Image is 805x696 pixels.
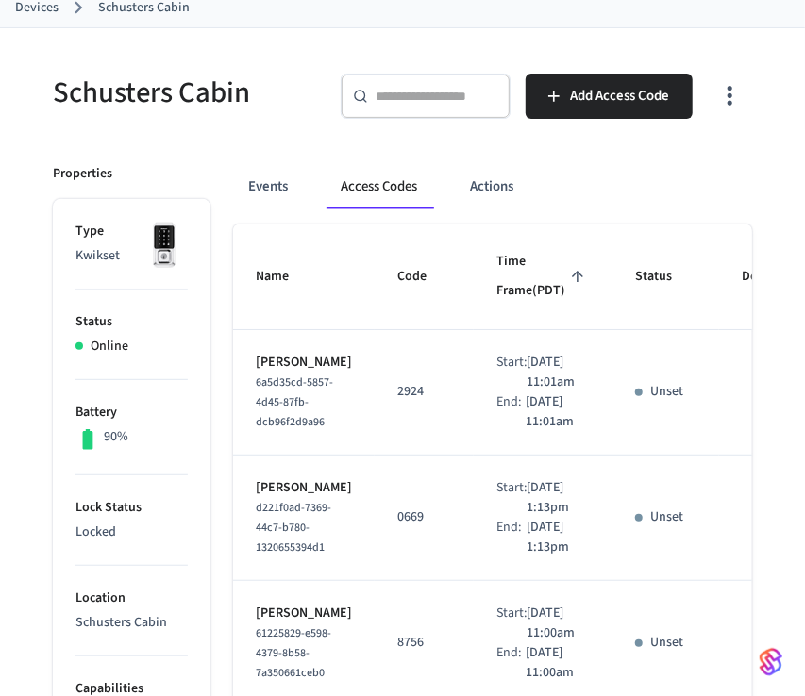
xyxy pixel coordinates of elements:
[91,337,128,356] p: Online
[75,312,188,332] p: Status
[233,164,303,209] button: Events
[256,262,313,291] span: Name
[496,247,590,307] span: Time Frame(PDT)
[650,382,683,402] p: Unset
[75,222,188,241] p: Type
[760,647,782,677] img: SeamLogoGradient.69752ec5.svg
[75,498,188,518] p: Lock Status
[141,222,188,269] img: Kwikset Halo Touchscreen Wifi Enabled Smart Lock, Polished Chrome, Front
[527,353,590,392] p: [DATE] 11:01am
[256,500,331,555] span: d221f0ad-7369-44c7-b780-1320655394d1
[397,507,451,527] p: 0669
[496,478,527,518] div: Start:
[527,478,590,518] p: [DATE] 1:13pm
[75,613,188,633] p: Schusters Cabin
[75,588,188,608] p: Location
[397,262,451,291] span: Code
[233,164,752,209] div: ant example
[635,262,696,291] span: Status
[256,625,331,681] span: 61225829-e598-4379-8b58-7a350661ceb0
[256,604,352,623] p: [PERSON_NAME]
[455,164,528,209] button: Actions
[527,518,590,557] p: [DATE] 1:13pm
[650,633,683,653] p: Unset
[571,84,670,108] span: Add Access Code
[496,518,527,557] div: End:
[526,643,590,683] p: [DATE] 11:00am
[256,374,333,430] span: 6a5d35cd-5857-4d45-87fb-dcb96f2d9a96
[496,353,527,392] div: Start:
[526,74,693,119] button: Add Access Code
[526,392,590,432] p: [DATE] 11:01am
[256,478,352,498] p: [PERSON_NAME]
[496,604,527,643] div: Start:
[650,507,683,527] p: Unset
[496,392,526,432] div: End:
[256,353,352,373] p: [PERSON_NAME]
[527,604,590,643] p: [DATE] 11:00am
[53,74,318,112] h5: Schusters Cabin
[397,633,451,653] p: 8756
[75,403,188,423] p: Battery
[75,246,188,266] p: Kwikset
[53,164,112,184] p: Properties
[75,522,188,542] p: Locked
[397,382,451,402] p: 2924
[496,643,526,683] div: End:
[104,427,128,447] p: 90%
[326,164,432,209] button: Access Codes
